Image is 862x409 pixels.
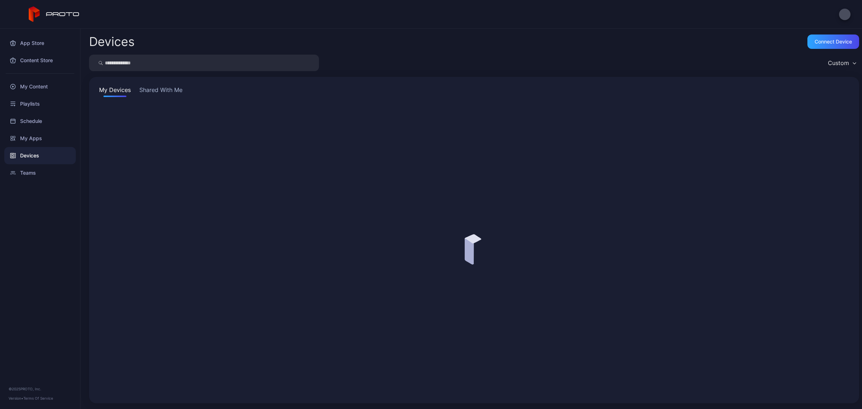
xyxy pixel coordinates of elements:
[815,39,852,45] div: Connect device
[4,147,76,164] a: Devices
[4,95,76,112] a: Playlists
[824,55,859,71] button: Custom
[4,112,76,130] a: Schedule
[4,130,76,147] a: My Apps
[98,86,132,97] button: My Devices
[4,164,76,181] a: Teams
[4,35,76,52] a: App Store
[807,35,859,49] button: Connect device
[9,386,71,392] div: © 2025 PROTO, Inc.
[23,396,53,400] a: Terms Of Service
[4,78,76,95] a: My Content
[4,52,76,69] a: Content Store
[828,59,849,66] div: Custom
[9,396,23,400] span: Version •
[138,86,184,97] button: Shared With Me
[89,35,135,48] h2: Devices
